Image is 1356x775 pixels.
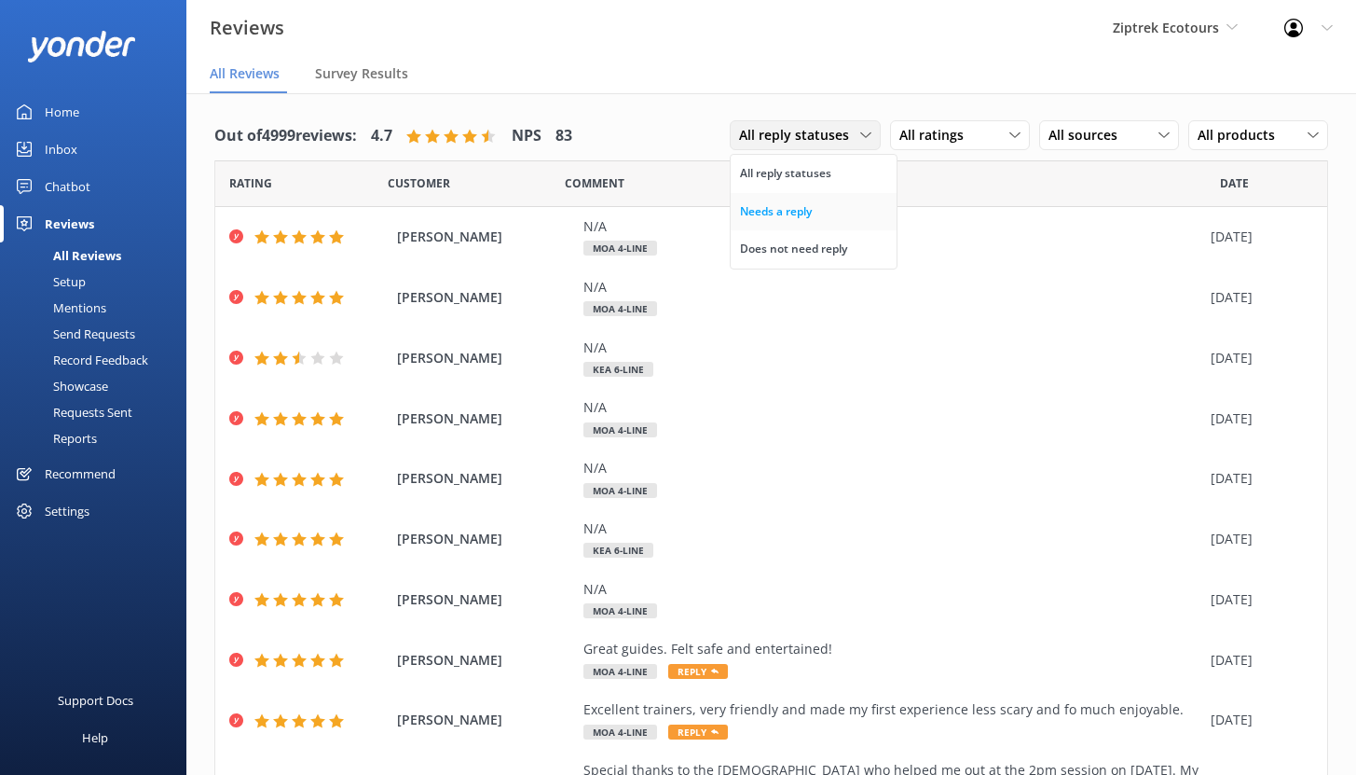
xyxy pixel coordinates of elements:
[397,710,574,730] span: [PERSON_NAME]
[397,529,574,549] span: [PERSON_NAME]
[565,174,624,192] span: Question
[899,125,975,145] span: All ratings
[11,373,186,399] a: Showcase
[668,664,728,679] span: Reply
[668,725,728,740] span: Reply
[58,682,133,719] div: Support Docs
[1220,174,1249,192] span: Date
[397,589,574,610] span: [PERSON_NAME]
[388,174,450,192] span: Date
[583,519,1201,539] div: N/A
[1113,19,1219,36] span: Ziptrek Ecotours
[1211,589,1304,610] div: [DATE]
[740,240,847,258] div: Does not need reply
[45,168,90,205] div: Chatbot
[11,425,97,451] div: Reports
[11,425,186,451] a: Reports
[1211,408,1304,429] div: [DATE]
[583,458,1201,478] div: N/A
[583,301,657,316] span: Moa 4-Line
[11,373,108,399] div: Showcase
[397,468,574,489] span: [PERSON_NAME]
[583,362,653,377] span: Kea 6-Line
[1211,710,1304,730] div: [DATE]
[11,321,135,347] div: Send Requests
[11,269,86,295] div: Setup
[82,719,108,756] div: Help
[1211,348,1304,368] div: [DATE]
[583,397,1201,418] div: N/A
[397,287,574,308] span: [PERSON_NAME]
[583,422,657,437] span: Moa 4-Line
[11,242,121,269] div: All Reviews
[11,321,186,347] a: Send Requests
[397,348,574,368] span: [PERSON_NAME]
[583,639,1201,659] div: Great guides. Felt safe and entertained!
[1198,125,1286,145] span: All products
[11,399,132,425] div: Requests Sent
[583,579,1201,600] div: N/A
[1211,529,1304,549] div: [DATE]
[1211,650,1304,671] div: [DATE]
[583,664,657,679] span: Moa 4-Line
[397,227,574,247] span: [PERSON_NAME]
[583,241,657,256] span: Moa 4-Line
[11,347,148,373] div: Record Feedback
[11,269,186,295] a: Setup
[739,125,860,145] span: All reply statuses
[315,64,408,83] span: Survey Results
[371,124,392,148] h4: 4.7
[740,164,831,183] div: All reply statuses
[11,295,186,321] a: Mentions
[45,492,89,530] div: Settings
[11,295,106,321] div: Mentions
[210,13,284,43] h3: Reviews
[583,216,1201,237] div: N/A
[1048,125,1129,145] span: All sources
[1211,468,1304,489] div: [DATE]
[397,650,574,671] span: [PERSON_NAME]
[210,64,280,83] span: All Reviews
[1211,287,1304,308] div: [DATE]
[397,408,574,429] span: [PERSON_NAME]
[555,124,572,148] h4: 83
[214,124,357,148] h4: Out of 4999 reviews:
[11,242,186,269] a: All Reviews
[11,347,186,373] a: Record Feedback
[1211,227,1304,247] div: [DATE]
[28,31,135,62] img: yonder-white-logo.png
[583,338,1201,358] div: N/A
[583,543,653,558] span: Kea 6-Line
[583,699,1201,720] div: Excellent trainers, very friendly and made my first experience less scary and fo much enjoyable.
[45,455,116,492] div: Recommend
[583,725,657,740] span: Moa 4-Line
[583,603,657,618] span: Moa 4-Line
[11,399,186,425] a: Requests Sent
[45,205,94,242] div: Reviews
[45,131,77,168] div: Inbox
[740,202,812,221] div: Needs a reply
[583,277,1201,298] div: N/A
[583,483,657,498] span: Moa 4-Line
[229,174,272,192] span: Date
[45,93,79,131] div: Home
[512,124,541,148] h4: NPS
